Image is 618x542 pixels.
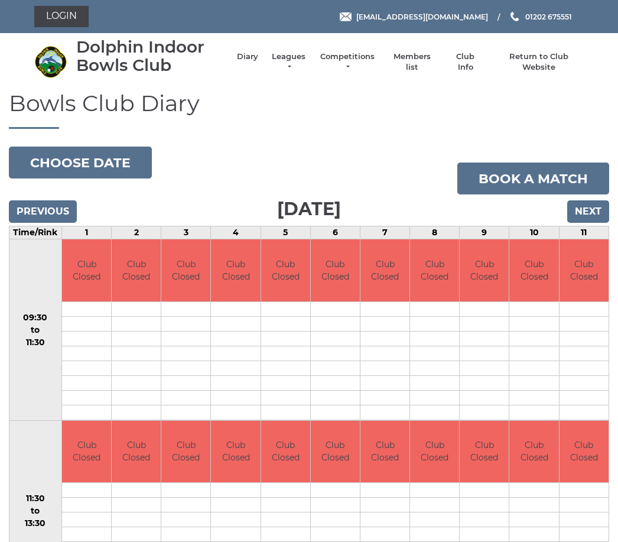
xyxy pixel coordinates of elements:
[211,239,260,301] td: Club Closed
[112,239,161,301] td: Club Closed
[387,51,436,73] a: Members list
[211,421,260,483] td: Club Closed
[76,38,225,74] div: Dolphin Indoor Bowls Club
[161,421,210,483] td: Club Closed
[9,200,77,223] input: Previous
[61,226,111,239] td: 1
[62,421,111,483] td: Club Closed
[460,239,509,301] td: Club Closed
[460,226,509,239] td: 9
[356,12,488,21] span: [EMAIL_ADDRESS][DOMAIN_NAME]
[457,163,609,194] a: Book a match
[360,239,409,301] td: Club Closed
[270,51,307,73] a: Leagues
[161,226,211,239] td: 3
[410,239,459,301] td: Club Closed
[9,147,152,178] button: Choose date
[509,226,559,239] td: 10
[261,239,310,301] td: Club Closed
[525,12,572,21] span: 01202 675551
[560,239,609,301] td: Club Closed
[34,6,89,27] a: Login
[319,51,376,73] a: Competitions
[311,421,360,483] td: Club Closed
[112,421,161,483] td: Club Closed
[310,226,360,239] td: 6
[237,51,258,62] a: Diary
[112,226,161,239] td: 2
[559,226,609,239] td: 11
[311,239,360,301] td: Club Closed
[261,421,310,483] td: Club Closed
[34,46,67,78] img: Dolphin Indoor Bowls Club
[509,11,572,22] a: Phone us 01202 675551
[567,200,609,223] input: Next
[460,421,509,483] td: Club Closed
[261,226,310,239] td: 5
[9,239,62,421] td: 09:30 to 11:30
[410,226,460,239] td: 8
[360,421,409,483] td: Club Closed
[360,226,409,239] td: 7
[410,421,459,483] td: Club Closed
[62,239,111,301] td: Club Closed
[509,421,558,483] td: Club Closed
[211,226,261,239] td: 4
[510,12,519,21] img: Phone us
[340,11,488,22] a: Email [EMAIL_ADDRESS][DOMAIN_NAME]
[9,91,609,129] h1: Bowls Club Diary
[161,239,210,301] td: Club Closed
[509,239,558,301] td: Club Closed
[495,51,584,73] a: Return to Club Website
[448,51,483,73] a: Club Info
[340,12,352,21] img: Email
[9,226,62,239] td: Time/Rink
[560,421,609,483] td: Club Closed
